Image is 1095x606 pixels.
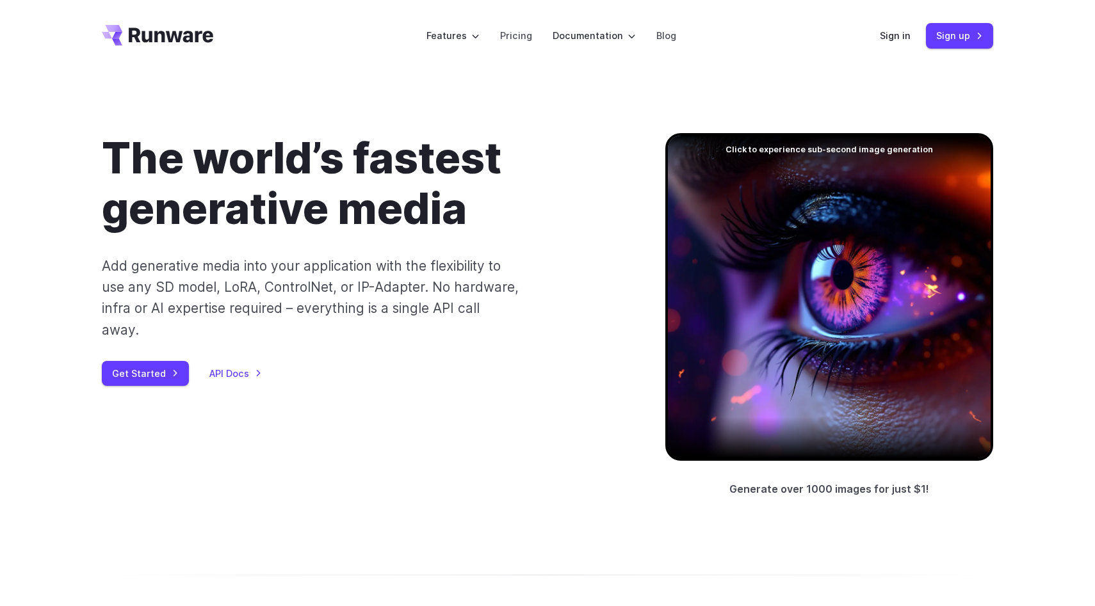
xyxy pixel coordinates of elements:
a: Blog [656,28,676,43]
p: Generate over 1000 images for just $1! [729,481,929,498]
a: Pricing [500,28,532,43]
a: Go to / [102,25,213,45]
a: Get Started [102,361,189,386]
p: Add generative media into your application with the flexibility to use any SD model, LoRA, Contro... [102,255,520,340]
h1: The world’s fastest generative media [102,133,624,235]
a: Sign up [926,23,993,48]
a: Sign in [880,28,911,43]
label: Documentation [553,28,636,43]
label: Features [426,28,480,43]
a: API Docs [209,366,262,381]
